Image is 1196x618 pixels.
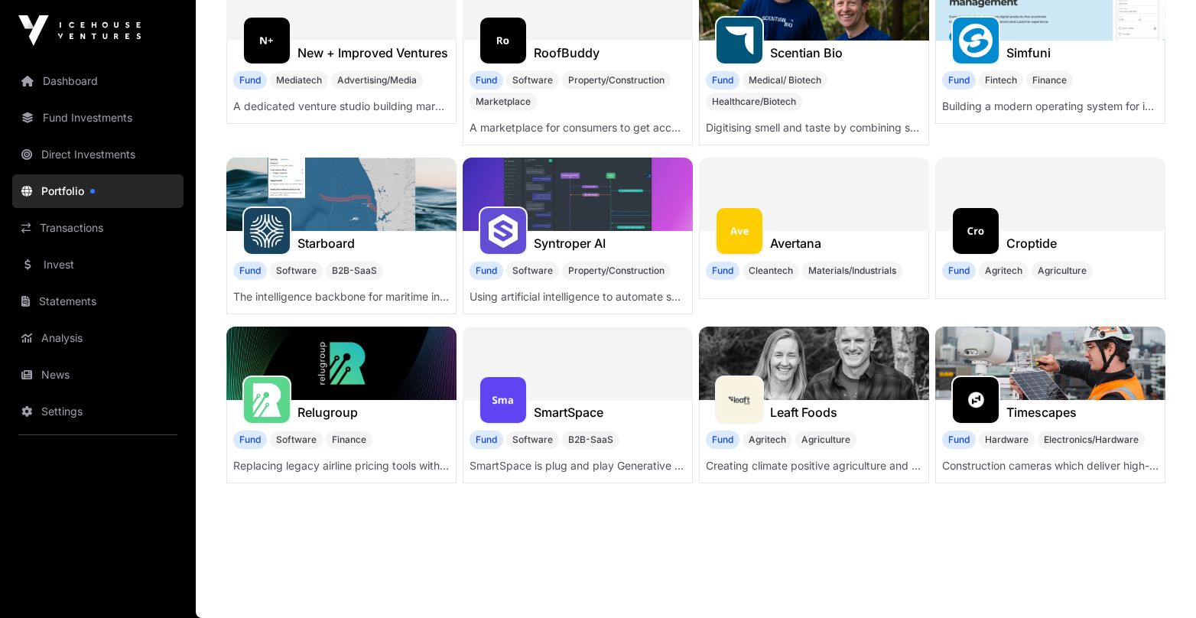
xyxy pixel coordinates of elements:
p: A dedicated venture studio building marketing tech businesses. [233,99,450,114]
span: Fund [942,431,976,449]
span: Fund [233,71,267,89]
a: Leaft Foods [770,403,837,421]
a: Direct Investments [12,138,184,171]
a: Settings [12,395,184,428]
img: Icehouse Ventures Logo [18,15,141,46]
img: new-improved-ventures400.png [250,24,284,57]
img: roofbuddy409.png [486,24,520,57]
img: Starboard-Favicon.svg [250,214,284,248]
a: Starboard [297,234,355,252]
p: Building a modern operating system for insurance premium management. [942,99,1159,114]
span: Fintech [985,74,1017,86]
span: Fund [233,431,267,449]
span: Fund [233,262,267,280]
img: smartspace398.png [486,383,520,417]
img: Relugroup [226,327,457,400]
span: Healthcare/Biotech [712,96,796,108]
img: Screenshot-2024-04-28-at-11.19.27%E2%80%AFAM.png [959,383,993,417]
p: Replacing legacy airline pricing tools with AI that turns demand signals into revenue. [233,458,450,473]
h1: Simfuni [1006,44,1051,62]
span: Software [512,434,553,446]
p: SmartSpace is plug and play Generative AI infrastructure for the enterprise. [470,458,686,473]
img: Simfuni-favicon.svg [959,24,993,57]
img: Syntroper AI [463,158,693,231]
span: Agriculture [1038,265,1087,277]
span: Fund [942,71,976,89]
span: Mediatech [276,74,322,86]
p: Creating climate positive agriculture and producing nutritious food from leaves that people love. [706,458,922,473]
span: Electronics/Hardware [1044,434,1139,446]
a: Croptide [1006,234,1057,252]
a: Invest [12,248,184,281]
a: Avertana [770,234,821,252]
span: Agriculture [801,434,850,446]
span: Hardware [985,434,1029,446]
span: Fund [706,262,739,280]
span: Software [512,265,553,277]
p: A marketplace for consumers to get access to multiple roofing quotes and compare based on price, ... [470,120,686,135]
iframe: Chat Widget [1120,545,1196,618]
a: Dashboard [12,64,184,98]
span: Materials/Industrials [808,265,896,277]
p: Construction cameras which deliver high-resolution timelapse images and real-time job site analyt... [942,458,1159,473]
img: Relugroup-favicon.svg [250,383,284,417]
a: News [12,358,184,392]
a: Timescapes [1006,403,1077,421]
span: Marketplace [476,96,531,108]
a: Syntroper AI [534,234,606,252]
span: Advertising/Media [337,74,417,86]
img: avertana76.png [723,214,756,248]
span: Software [276,265,317,277]
p: Digitising smell and taste by combining synthetic biology and AI to unlock real-time chemical sen... [706,120,922,135]
img: Timescapes [935,327,1165,400]
a: Portfolio [12,174,184,208]
span: Finance [332,434,366,446]
img: Scentian-Bio-Favicon.svg [723,24,756,57]
span: Agritech [985,265,1022,277]
span: Property/Construction [568,265,665,277]
a: Fund Investments [12,101,184,135]
a: New + Improved Ventures [297,44,448,62]
span: B2B-SaaS [332,265,377,277]
span: Fund [470,71,503,89]
a: Scentian Bio [770,44,843,62]
a: Analysis [12,321,184,355]
p: The intelligence backbone for maritime infrastructure and security. [233,289,450,304]
img: croptide298.png [959,214,993,248]
span: Fund [942,262,976,280]
span: Software [512,74,553,86]
span: Property/Construction [568,74,665,86]
a: RoofBuddy [534,44,600,62]
span: Fund [470,431,503,449]
span: Finance [1032,74,1067,86]
img: Starboard [226,158,457,231]
img: leaft_foods_logo.jpeg [723,383,756,417]
span: Medical/ Biotech [749,74,821,86]
a: SmartSpace [534,403,603,421]
a: Relugroup [297,403,358,421]
a: Statements [12,285,184,318]
img: Syntropic-Ai-Favicon.svg [486,214,520,248]
span: Fund [706,431,739,449]
img: Leaft Foods [699,327,929,400]
span: Software [276,434,317,446]
span: Agritech [749,434,786,446]
span: Fund [470,262,503,280]
span: Fund [706,71,739,89]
